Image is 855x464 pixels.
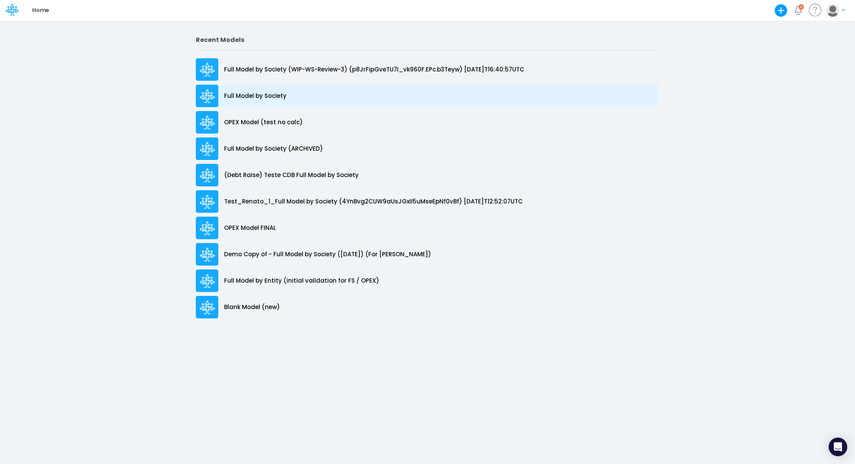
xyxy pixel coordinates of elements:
[196,136,659,162] a: Full Model by Society (ARCHIVED)
[224,118,303,127] p: OPEX Model (test no calc)
[800,5,802,9] div: 3 unread items
[196,162,659,188] a: (Debt Raise) Teste CDB Full Model by Society
[224,171,359,180] p: (Debt Raise) Teste CDB Full Model by Society
[196,241,659,268] a: Demo Copy of - Full Model by Society ([DATE]) (For [PERSON_NAME])
[196,268,659,294] a: Full Model by Entity (initial validation for FS / OPEX)
[196,83,659,109] a: Full Model by Society
[794,6,803,15] a: Notifications
[224,144,323,153] p: Full Model by Society (ARCHIVED)
[196,294,659,320] a: Blank Model (new)
[224,197,523,206] p: Test_Renato_1_Full Model by Society (4YnBvg2CUW9aUsJGxII5uMseEpNf0vBf) [DATE]T12:52:07UTC
[196,215,659,241] a: OPEX Model FINAL
[829,438,847,456] div: Open Intercom Messenger
[196,36,659,43] h2: Recent Models
[196,56,659,83] a: Full Model by Society (WIP-WS-Review-3) (p8JrFipGveTU7I_vk960F.EPc.b3Teyw) [DATE]T16:40:57UTC
[32,6,49,15] p: Home
[224,303,280,312] p: Blank Model (new)
[224,250,431,259] p: Demo Copy of - Full Model by Society ([DATE]) (For [PERSON_NAME])
[196,188,659,215] a: Test_Renato_1_Full Model by Society (4YnBvg2CUW9aUsJGxII5uMseEpNf0vBf) [DATE]T12:52:07UTC
[224,224,276,233] p: OPEX Model FINAL
[224,92,287,101] p: Full Model by Society
[196,109,659,136] a: OPEX Model (test no calc)
[224,65,524,74] p: Full Model by Society (WIP-WS-Review-3) (p8JrFipGveTU7I_vk960F.EPc.b3Teyw) [DATE]T16:40:57UTC
[224,276,379,285] p: Full Model by Entity (initial validation for FS / OPEX)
